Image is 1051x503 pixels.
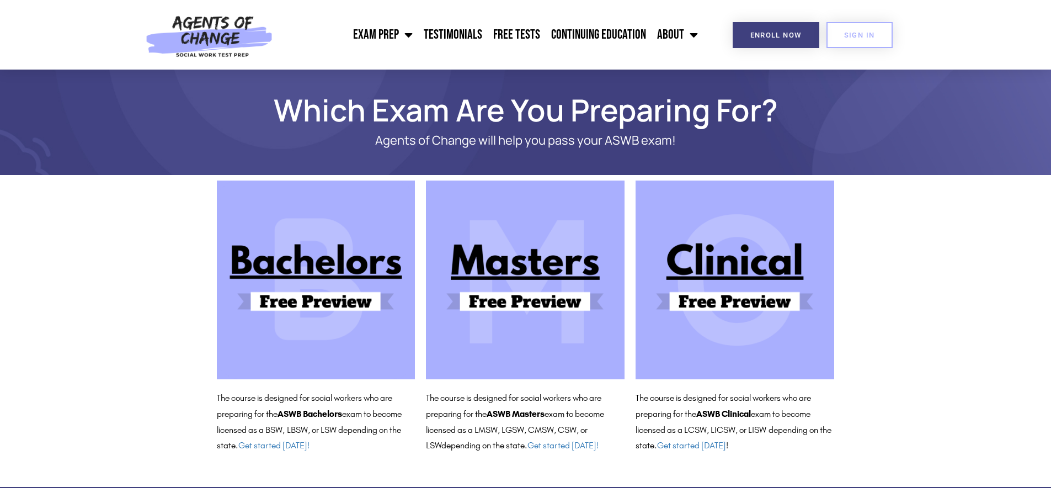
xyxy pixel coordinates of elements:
[696,409,751,419] b: ASWB Clinical
[487,409,545,419] b: ASWB Masters
[418,21,488,49] a: Testimonials
[652,21,703,49] a: About
[657,440,726,451] a: Get started [DATE]
[546,21,652,49] a: Continuing Education
[844,31,875,39] span: SIGN IN
[211,97,840,123] h1: Which Exam Are You Preparing For?
[527,440,599,451] a: Get started [DATE]!
[426,390,625,454] p: The course is designed for social workers who are preparing for the exam to become licensed as a ...
[654,440,728,451] span: . !
[636,390,834,454] p: The course is designed for social workers who are preparing for the exam to become licensed as a ...
[278,409,342,419] b: ASWB Bachelors
[255,134,796,147] p: Agents of Change will help you pass your ASWB exam!
[826,22,893,48] a: SIGN IN
[733,22,819,48] a: Enroll Now
[348,21,418,49] a: Exam Prep
[488,21,546,49] a: Free Tests
[238,440,310,451] a: Get started [DATE]!
[279,21,703,49] nav: Menu
[441,440,599,451] span: depending on the state.
[217,390,415,454] p: The course is designed for social workers who are preparing for the exam to become licensed as a ...
[750,31,802,39] span: Enroll Now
